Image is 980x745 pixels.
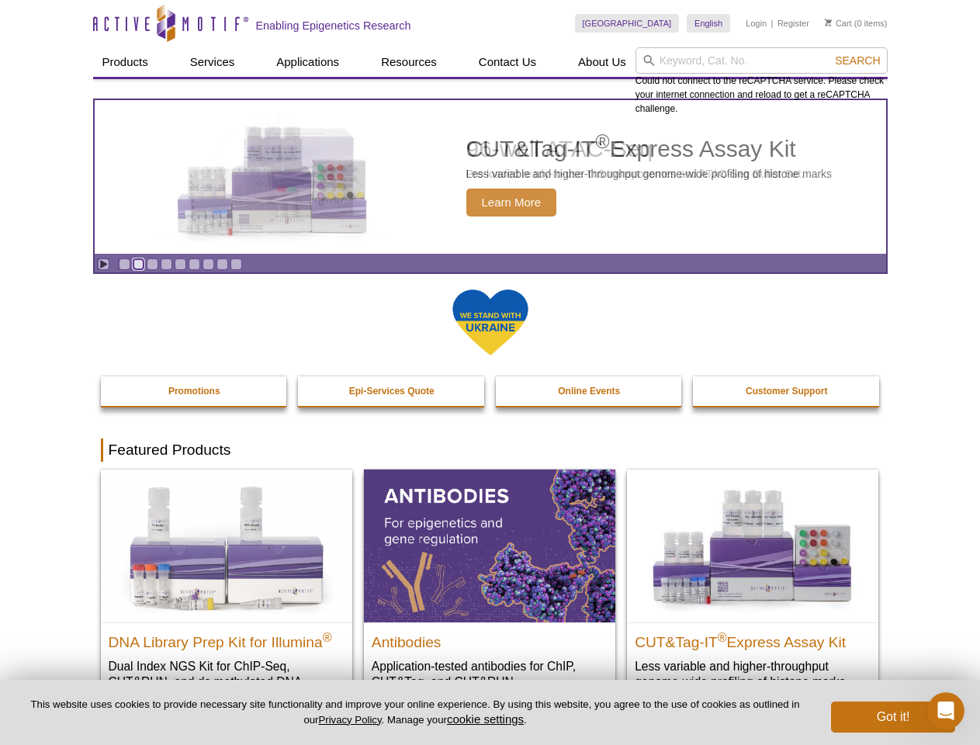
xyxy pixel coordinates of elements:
a: DNA Library Prep Kit for Illumina DNA Library Prep Kit for Illumina® Dual Index NGS Kit for ChIP-... [101,470,352,720]
p: Application-tested antibodies for ChIP, CUT&Tag, and CUT&RUN. [372,658,608,690]
a: Go to slide 4 [161,258,172,270]
p: This website uses cookies to provide necessary site functionality and improve your online experie... [25,698,805,727]
a: CUT&Tag-IT® Express Assay Kit CUT&Tag-IT®Express Assay Kit Less variable and higher-throughput ge... [627,470,878,705]
a: Go to slide 7 [203,258,214,270]
a: [GEOGRAPHIC_DATA] [575,14,680,33]
h2: Enabling Epigenetics Research [256,19,411,33]
a: Customer Support [693,376,881,406]
a: Epi-Services Quote [298,376,486,406]
a: Go to slide 3 [147,258,158,270]
sup: ® [718,630,727,643]
a: About Us [569,47,635,77]
h2: DNA Library Prep Kit for Illumina [109,627,345,650]
a: English [687,14,730,33]
a: Privacy Policy [318,714,381,726]
p: Less variable and higher-throughput genome-wide profiling of histone marks​. [635,658,871,690]
img: DNA Library Prep Kit for Illumina [101,470,352,622]
a: Contact Us [469,47,545,77]
input: Keyword, Cat. No. [635,47,888,74]
span: Search [835,54,880,67]
li: | [771,14,774,33]
a: Resources [372,47,446,77]
strong: Promotions [168,386,220,397]
img: All Antibodies [364,470,615,622]
a: Go to slide 6 [189,258,200,270]
sup: ® [323,630,332,643]
a: Products [93,47,158,77]
p: Dual Index NGS Kit for ChIP-Seq, CUT&RUN, and ds methylated DNA assays. [109,658,345,705]
h2: Antibodies [372,627,608,650]
div: Could not connect to the reCAPTCHA service. Please check your internet connection and reload to g... [635,47,888,116]
a: Promotions [101,376,289,406]
a: Services [181,47,244,77]
img: We Stand With Ukraine [452,288,529,357]
strong: Epi-Services Quote [349,386,435,397]
h2: CUT&Tag-IT Express Assay Kit [635,627,871,650]
h2: Featured Products [101,438,880,462]
strong: Online Events [558,386,620,397]
a: Go to slide 5 [175,258,186,270]
li: (0 items) [825,14,888,33]
img: CUT&Tag-IT® Express Assay Kit [627,470,878,622]
a: Go to slide 9 [230,258,242,270]
a: Online Events [496,376,684,406]
button: Got it! [831,702,955,733]
a: Go to slide 2 [133,258,144,270]
a: Go to slide 8 [216,258,228,270]
a: Go to slide 1 [119,258,130,270]
a: Login [746,18,767,29]
strong: Customer Support [746,386,827,397]
button: cookie settings [447,712,524,726]
button: Search [830,54,885,68]
img: Your Cart [825,19,832,26]
a: Register [777,18,809,29]
a: Toggle autoplay [98,258,109,270]
a: All Antibodies Antibodies Application-tested antibodies for ChIP, CUT&Tag, and CUT&RUN. [364,470,615,705]
iframe: Intercom live chat [927,692,964,729]
a: Applications [267,47,348,77]
a: Cart [825,18,852,29]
